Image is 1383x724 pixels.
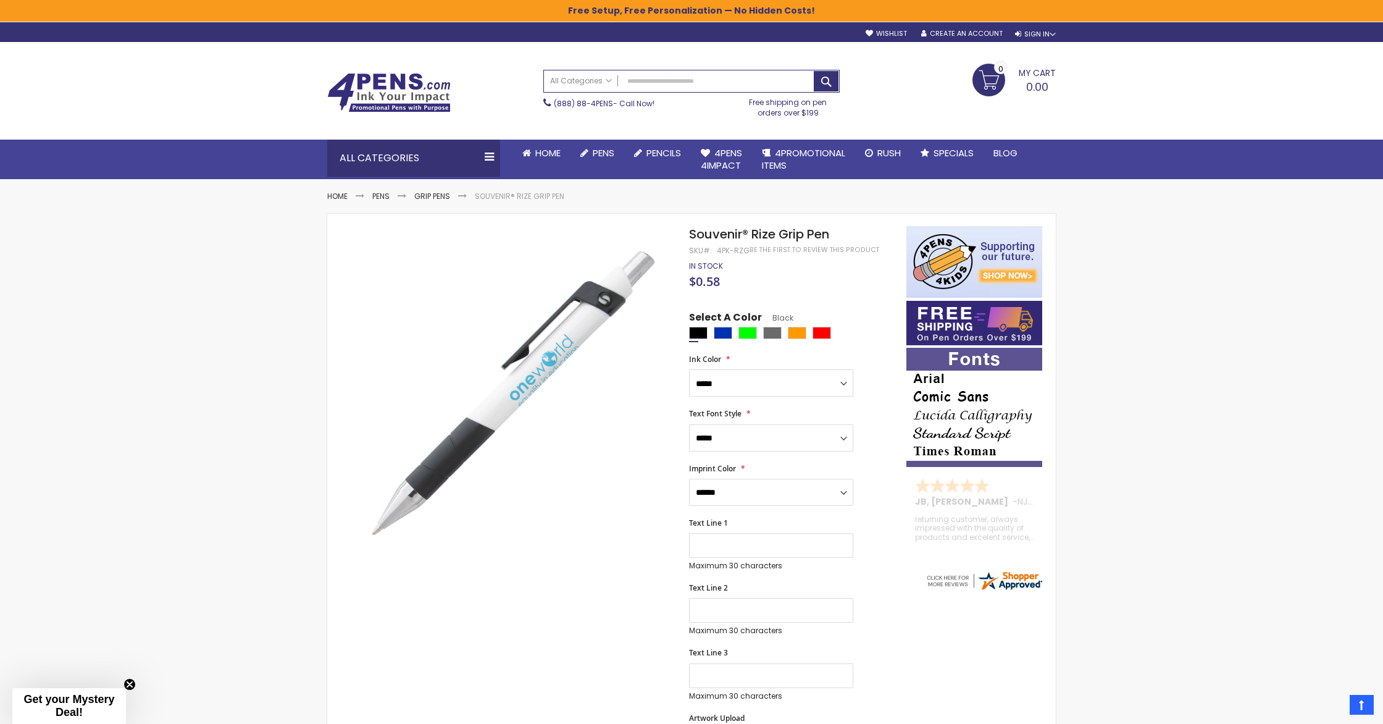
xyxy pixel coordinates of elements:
div: Blue [714,327,732,339]
span: 4Pens 4impact [701,146,742,172]
div: returning customer, always impressed with the quality of products and excelent service, will retu... [915,515,1035,542]
span: All Categories [550,76,612,86]
p: Maximum 30 characters [689,626,853,636]
img: black-souvenir-rize-grip-pen-rzg_1.jpg [352,225,672,545]
a: Pens [570,140,624,167]
a: 4Pens4impact [691,140,752,180]
span: - , [1013,495,1120,508]
a: Grip Pens [414,191,450,201]
img: 4pens 4 kids [906,226,1042,298]
span: Specials [934,146,974,159]
span: 4PROMOTIONAL ITEMS [762,146,845,172]
span: 0 [998,63,1003,75]
a: 0.00 0 [972,64,1056,95]
span: Rush [877,146,901,159]
div: All Categories [327,140,500,177]
span: Ink Color [689,354,721,364]
div: Availability [689,261,723,271]
a: 4PROMOTIONALITEMS [752,140,855,180]
div: Orange [788,327,806,339]
span: Text Line 1 [689,518,728,528]
div: Get your Mystery Deal!Close teaser [12,688,126,724]
li: Souvenir® Rize Grip Pen [475,192,564,201]
div: Red [813,327,831,339]
div: Black [689,327,708,339]
a: All Categories [544,70,618,91]
img: 4pens.com widget logo [925,570,1043,592]
span: - Call Now! [554,98,654,109]
span: 0.00 [1026,79,1048,95]
span: Text Line 2 [689,583,728,593]
span: Black [762,313,793,323]
span: NJ [1017,495,1033,508]
span: Blog [993,146,1017,159]
span: Pencils [646,146,681,159]
iframe: Google Customer Reviews [1281,691,1383,724]
a: Specials [911,140,984,167]
a: Blog [984,140,1027,167]
span: JB, [PERSON_NAME] [915,495,1013,508]
div: Sign In [1015,30,1056,39]
span: In stock [689,261,723,271]
span: Home [535,146,561,159]
a: Home [327,191,348,201]
div: Free shipping on pen orders over $199 [737,93,840,117]
span: $0.58 [689,273,720,290]
span: Imprint Color [689,463,736,474]
strong: SKU [689,245,712,256]
a: Home [512,140,570,167]
img: font-personalization-examples [906,348,1042,467]
div: Grey [763,327,782,339]
img: Free shipping on orders over $199 [906,301,1042,345]
img: 4Pens Custom Pens and Promotional Products [327,73,451,112]
p: Maximum 30 characters [689,691,853,701]
a: Wishlist [866,29,907,38]
a: 4pens.com certificate URL [925,584,1043,594]
button: Close teaser [123,678,136,691]
a: Pens [372,191,390,201]
a: Create an Account [921,29,1003,38]
span: Souvenir® Rize Grip Pen [689,225,829,243]
span: Select A Color [689,311,762,327]
a: Rush [855,140,911,167]
a: (888) 88-4PENS [554,98,613,109]
span: Get your Mystery Deal! [23,693,114,718]
a: Be the first to review this product [750,245,879,255]
span: Text Font Style [689,408,742,419]
div: 4PK-RZG [717,246,750,256]
span: Text Line 3 [689,647,728,658]
a: Pencils [624,140,691,167]
div: Lime Green [738,327,757,339]
p: Maximum 30 characters [689,561,853,571]
span: Pens [593,146,614,159]
span: Artwork Upload [689,713,745,723]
